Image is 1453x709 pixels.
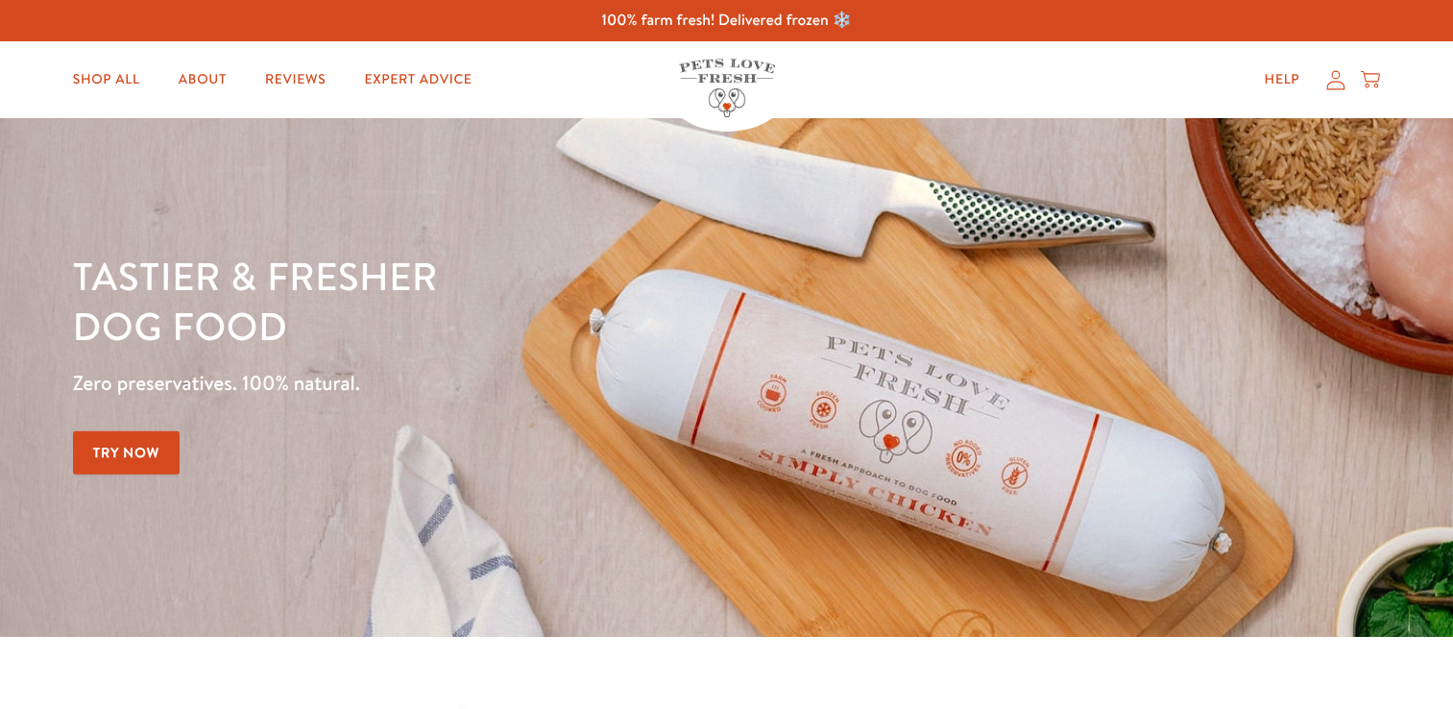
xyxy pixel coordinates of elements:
img: Pets Love Fresh [679,59,775,117]
h1: Tastier & fresher dog food [73,251,945,351]
a: Reviews [250,61,341,99]
p: Zero preservatives. 100% natural. [73,366,945,401]
a: Expert Advice [349,61,487,99]
a: Help [1249,61,1316,99]
a: About [163,61,242,99]
a: Shop All [58,61,156,99]
a: Try Now [73,431,181,475]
